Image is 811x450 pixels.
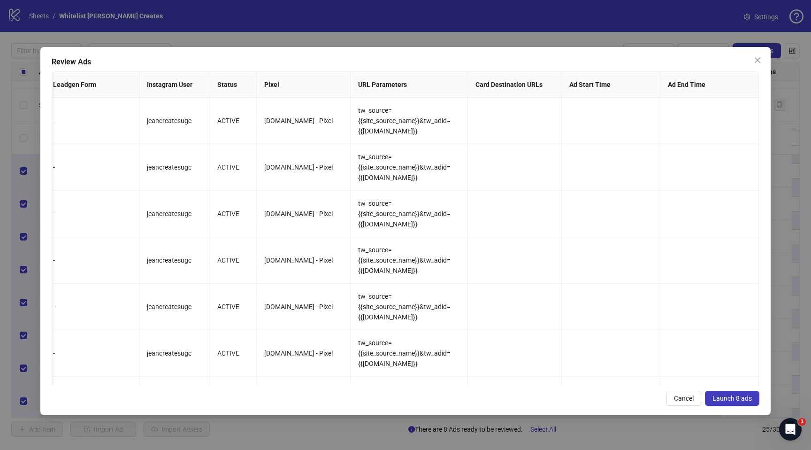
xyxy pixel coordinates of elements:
span: Cancel [674,395,694,402]
span: tw_source={{site_source_name}}&tw_adid={{[DOMAIN_NAME]}} [358,200,451,228]
span: close [754,56,761,64]
div: - [53,255,131,265]
div: - [53,209,131,219]
div: jeancreatesugc [147,255,202,265]
div: - [53,302,131,312]
th: Ad Start Time [562,72,660,98]
div: - [53,348,131,358]
div: [DOMAIN_NAME] - Pixel [264,116,343,126]
button: Close [750,53,765,68]
button: Launch 8 ads [705,391,759,406]
th: Leadgen Form [46,72,139,98]
th: Pixel [257,72,351,98]
button: Cancel [666,391,701,406]
span: tw_source={{site_source_name}}&tw_adid={{[DOMAIN_NAME]}} [358,339,451,367]
span: ACTIVE [217,349,239,357]
div: [DOMAIN_NAME] - Pixel [264,162,343,172]
div: [DOMAIN_NAME] - Pixel [264,302,343,312]
span: ACTIVE [217,303,239,310]
span: tw_source={{site_source_name}}&tw_adid={{[DOMAIN_NAME]}} [358,246,451,274]
div: [DOMAIN_NAME] - Pixel [264,209,343,219]
div: jeancreatesugc [147,116,202,126]
th: Ad End Time [660,72,759,98]
span: ACTIVE [217,210,239,217]
div: - [53,116,131,126]
span: ACTIVE [217,163,239,171]
span: 1 [798,418,806,426]
div: jeancreatesugc [147,162,202,172]
div: [DOMAIN_NAME] - Pixel [264,255,343,265]
th: Status [210,72,257,98]
div: jeancreatesugc [147,348,202,358]
span: ACTIVE [217,256,239,264]
span: tw_source={{site_source_name}}&tw_adid={{[DOMAIN_NAME]}} [358,293,451,321]
div: jeancreatesugc [147,209,202,219]
span: Launch 8 ads [712,395,752,402]
th: Instagram User [139,72,210,98]
span: ACTIVE [217,117,239,124]
span: tw_source={{site_source_name}}&tw_adid={{[DOMAIN_NAME]}} [358,153,451,181]
div: Review Ads [52,56,759,68]
span: tw_source={{site_source_name}}&tw_adid={{[DOMAIN_NAME]}} [358,107,451,135]
div: [DOMAIN_NAME] - Pixel [264,348,343,358]
iframe: Intercom live chat [779,418,802,441]
th: URL Parameters [351,72,468,98]
div: jeancreatesugc [147,302,202,312]
div: - [53,162,131,172]
th: Card Destination URLs [468,72,562,98]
